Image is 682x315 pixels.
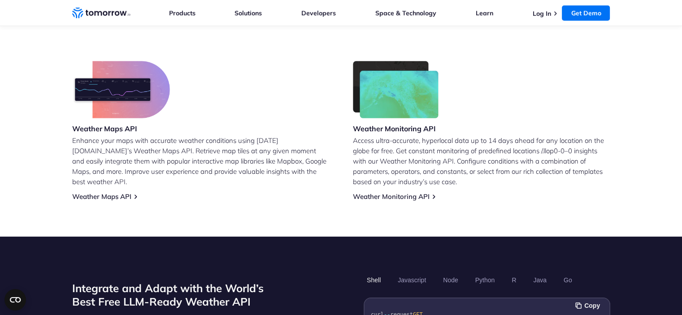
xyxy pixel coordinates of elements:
[353,192,430,201] a: Weather Monitoring API
[395,272,429,288] button: Javascript
[476,9,493,17] a: Learn
[72,124,170,134] h3: Weather Maps API
[353,124,439,134] h3: Weather Monitoring API
[72,192,131,201] a: Weather Maps API
[169,9,195,17] a: Products
[472,272,498,288] button: Python
[440,272,461,288] button: Node
[72,281,278,308] h2: Integrate and Adapt with the World’s Best Free LLM-Ready Weather API
[4,289,26,311] button: Open CMP widget
[560,272,575,288] button: Go
[364,272,384,288] button: Shell
[562,5,610,21] a: Get Demo
[72,6,130,20] a: Home link
[353,135,610,187] p: Access ultra-accurate, hyperlocal data up to 14 days ahead for any location on the globe for free...
[532,9,551,17] a: Log In
[72,135,330,187] p: Enhance your maps with accurate weather conditions using [DATE][DOMAIN_NAME]’s Weather Maps API. ...
[375,9,436,17] a: Space & Technology
[301,9,336,17] a: Developers
[508,272,519,288] button: R
[235,9,262,17] a: Solutions
[530,272,550,288] button: Java
[575,301,603,311] button: Copy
